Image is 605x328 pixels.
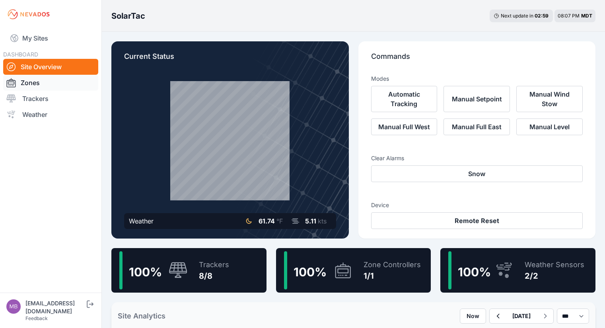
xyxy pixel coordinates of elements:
span: 100 % [294,265,327,279]
h3: Clear Alarms [371,154,583,162]
a: 100%Zone Controllers1/1 [276,248,431,293]
button: [DATE] [506,309,537,323]
a: Zones [3,75,98,91]
span: °F [276,217,283,225]
button: Manual Wind Stow [516,86,583,112]
span: 100 % [129,265,162,279]
img: Nevados [6,8,51,21]
a: Weather [3,107,98,122]
button: Manual Setpoint [444,86,510,112]
button: Now [460,309,486,324]
nav: Breadcrumb [111,6,145,26]
a: Feedback [25,315,48,321]
button: Snow [371,165,583,182]
span: MDT [581,13,592,19]
h3: Modes [371,75,389,83]
img: mb@sbenergy.com [6,299,21,314]
button: Manual Level [516,118,583,135]
div: Zone Controllers [364,259,421,270]
button: Remote Reset [371,212,583,229]
span: 08:07 PM [558,13,580,19]
a: Trackers [3,91,98,107]
p: Current Status [124,51,336,68]
h3: Device [371,201,583,209]
p: Commands [371,51,583,68]
div: Trackers [199,259,229,270]
a: 100%Weather Sensors2/2 [440,248,595,293]
button: Manual Full East [444,118,510,135]
a: My Sites [3,29,98,48]
h3: SolarTac [111,10,145,21]
span: 61.74 [259,217,275,225]
div: Weather [129,216,154,226]
a: Site Overview [3,59,98,75]
span: DASHBOARD [3,51,38,58]
a: 100%Trackers8/8 [111,248,267,293]
h2: Site Analytics [118,311,165,322]
div: Weather Sensors [525,259,584,270]
div: 2/2 [525,270,584,281]
button: Automatic Tracking [371,86,438,112]
span: kts [318,217,327,225]
div: [EMAIL_ADDRESS][DOMAIN_NAME] [25,299,85,315]
span: 100 % [458,265,491,279]
div: 02 : 59 [535,13,549,19]
div: 8/8 [199,270,229,281]
button: Manual Full West [371,118,438,135]
span: Next update in [501,13,533,19]
div: 1/1 [364,270,421,281]
span: 5.11 [305,217,316,225]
